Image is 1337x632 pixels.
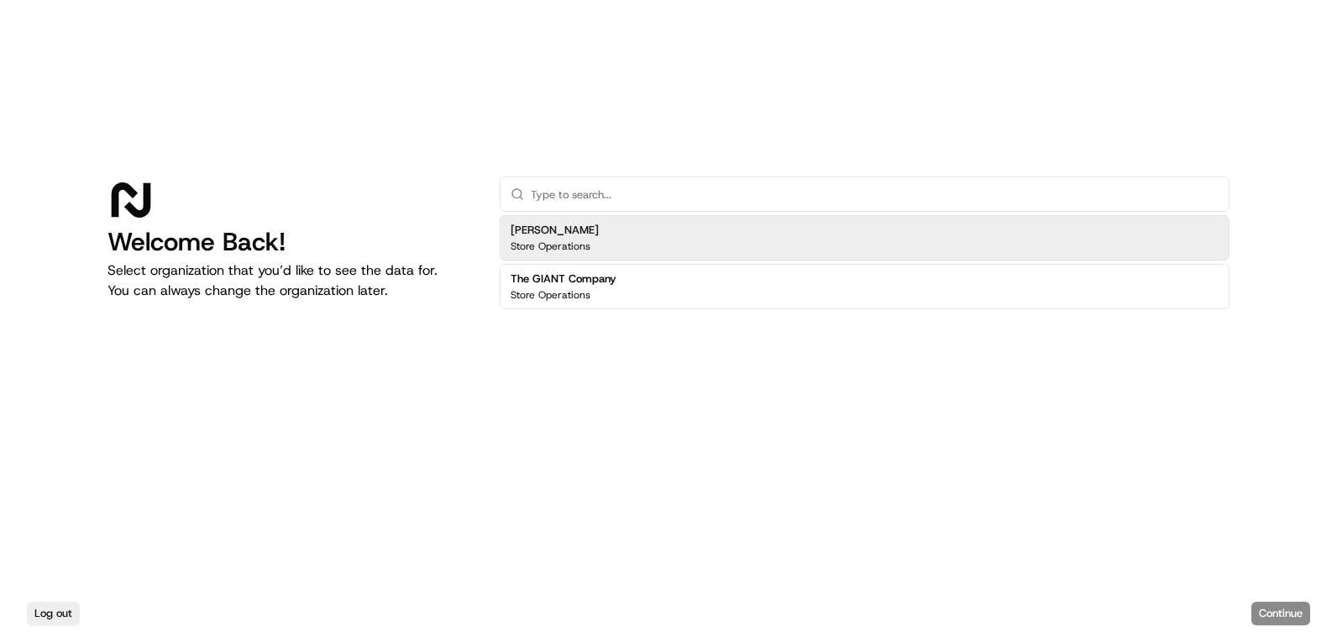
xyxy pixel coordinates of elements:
p: Select organization that you’d like to see the data for. You can always change the organization l... [107,261,473,301]
p: Store Operations [511,288,590,302]
div: Suggestions [500,212,1230,313]
input: Type to search... [531,177,1219,211]
h1: Welcome Back! [107,227,473,257]
h2: [PERSON_NAME] [511,223,599,238]
h2: The GIANT Company [511,271,616,287]
p: Store Operations [511,240,590,253]
button: Log out [27,602,80,625]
